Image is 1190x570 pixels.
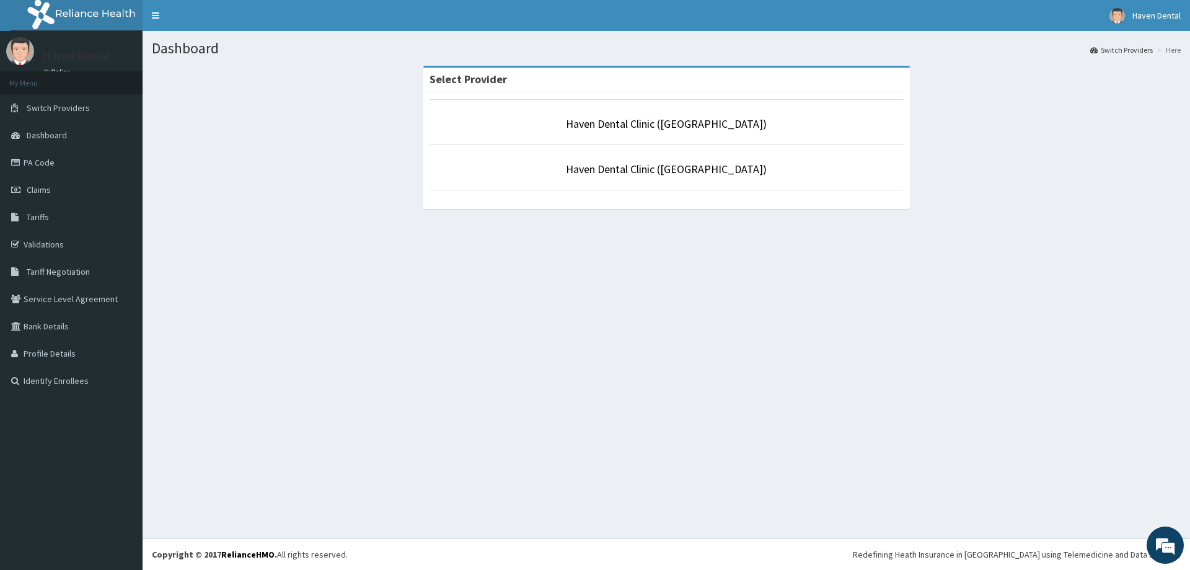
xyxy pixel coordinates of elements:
footer: All rights reserved. [143,538,1190,570]
a: Online [43,68,73,76]
span: Claims [27,184,51,195]
li: Here [1154,45,1181,55]
a: Switch Providers [1090,45,1153,55]
img: User Image [6,37,34,65]
img: User Image [1109,8,1125,24]
strong: Copyright © 2017 . [152,549,277,560]
p: Haven Dental [43,50,110,61]
span: Tariff Negotiation [27,266,90,277]
span: Switch Providers [27,102,90,114]
a: RelianceHMO [221,549,275,560]
span: Tariffs [27,212,49,223]
a: Haven Dental Clinic ([GEOGRAPHIC_DATA]) [566,117,767,131]
a: Haven Dental Clinic ([GEOGRAPHIC_DATA]) [566,162,767,176]
span: Dashboard [27,130,67,141]
h1: Dashboard [152,40,1181,56]
span: Haven Dental [1132,10,1181,21]
strong: Select Provider [430,72,507,86]
div: Redefining Heath Insurance in [GEOGRAPHIC_DATA] using Telemedicine and Data Science! [853,548,1181,561]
